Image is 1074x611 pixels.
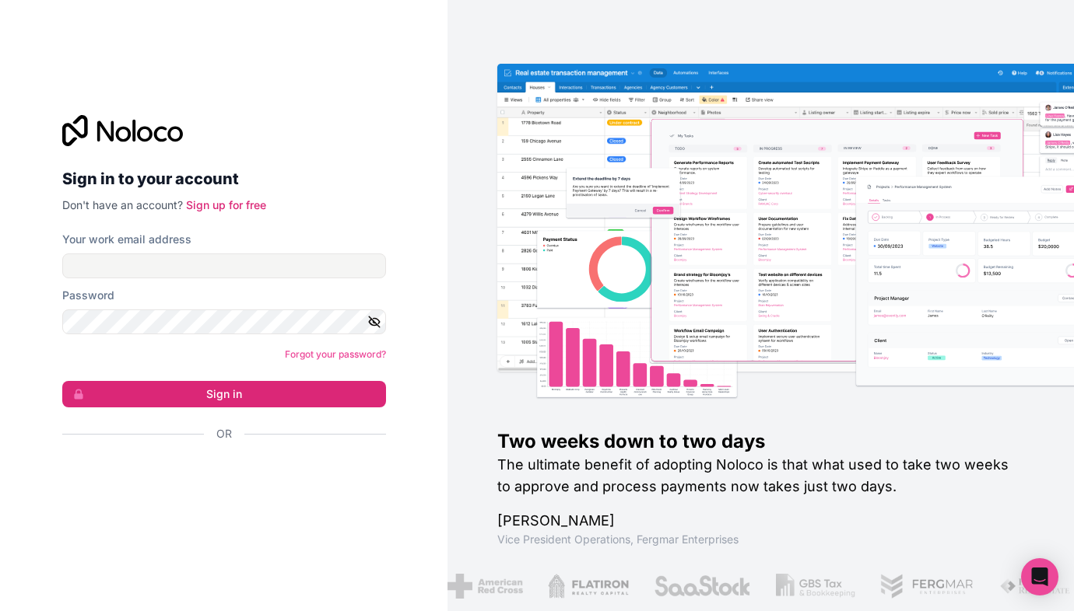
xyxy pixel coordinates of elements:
[62,253,386,278] input: Email address
[497,510,1024,532] h1: [PERSON_NAME]
[497,454,1024,498] h2: The ultimate benefit of adopting Noloco is that what used to take two weeks to approve and proces...
[62,309,386,334] input: Password
[999,574,1072,599] img: /assets/fiera-fwj2N5v4.png
[1021,558,1058,595] div: Open Intercom Messenger
[62,232,191,247] label: Your work email address
[497,532,1024,547] h1: Vice President Operations , Fergmar Enterprises
[54,459,381,493] iframe: Sign in with Google Button
[447,574,522,599] img: /assets/american-red-cross-BAupjrZR.png
[62,165,386,193] h2: Sign in to your account
[216,426,232,442] span: Or
[879,574,974,599] img: /assets/fergmar-CudnrXN5.png
[62,381,386,407] button: Sign in
[62,288,114,303] label: Password
[285,348,386,360] a: Forgot your password?
[497,429,1024,454] h1: Two weeks down to two days
[186,198,266,211] a: Sign up for free
[62,198,183,211] span: Don't have an account?
[652,574,750,599] img: /assets/saastock-C6Zbiodz.png
[547,574,628,599] img: /assets/flatiron-C8eUkumj.png
[775,574,854,599] img: /assets/gbstax-C-GtDUiK.png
